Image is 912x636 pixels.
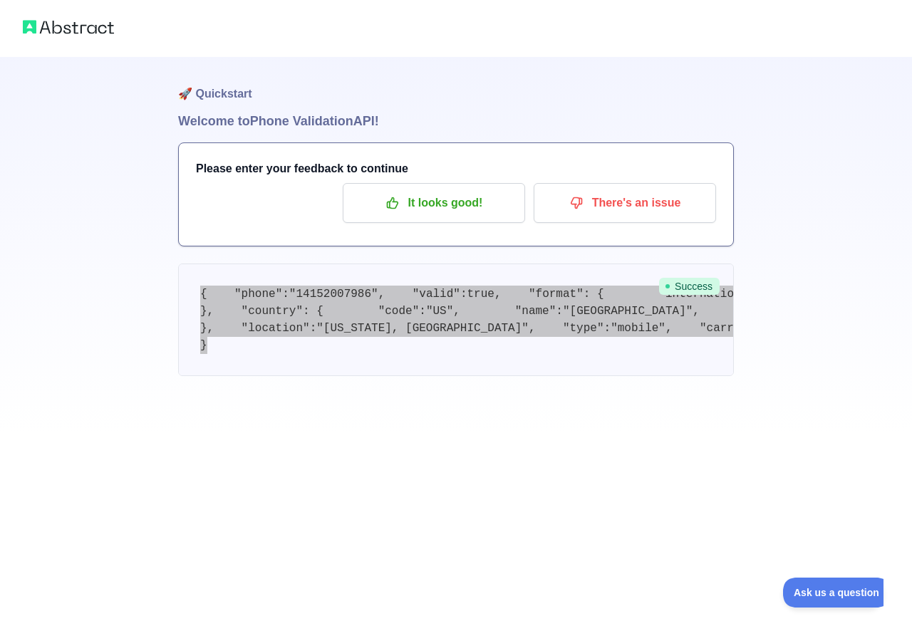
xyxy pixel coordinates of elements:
h1: 🚀 Quickstart [178,57,734,111]
span: : { [303,305,323,318]
span: true [467,288,494,301]
span: : [282,288,289,301]
span: , [378,288,385,301]
button: It looks good! [343,183,525,223]
span: "[GEOGRAPHIC_DATA]" [563,305,693,318]
span: : [310,322,317,335]
span: , [665,322,673,335]
p: There's an issue [544,191,705,215]
span: : { [584,288,604,301]
span: "carrier" [700,322,761,335]
span: : [604,322,611,335]
span: : [460,288,467,301]
span: : [419,305,426,318]
button: There's an issue [534,183,716,223]
span: , [494,288,502,301]
span: "code" [378,305,420,318]
span: "valid" [413,288,460,301]
iframe: Toggle Customer Support [783,578,883,608]
p: It looks good! [353,191,514,215]
span: "type" [563,322,604,335]
span: : [556,305,563,318]
span: "14152007986" [289,288,378,301]
span: "location" [242,322,310,335]
span: "international" [658,288,761,301]
span: "mobile" [611,322,665,335]
span: "US" [426,305,453,318]
img: Abstract logo [23,17,114,37]
span: , [453,305,460,318]
h3: Please enter your feedback to continue [196,160,716,177]
h1: Welcome to Phone Validation API! [178,111,734,131]
span: "[US_STATE], [GEOGRAPHIC_DATA]" [316,322,529,335]
span: "format" [529,288,584,301]
span: "phone" [234,288,282,301]
span: "name" [515,305,556,318]
span: , [693,305,700,318]
span: Success [659,278,720,295]
span: , [529,322,536,335]
span: { [200,288,207,301]
span: "country" [242,305,303,318]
